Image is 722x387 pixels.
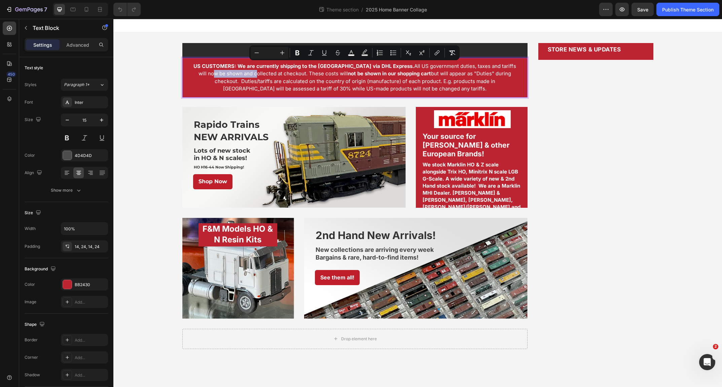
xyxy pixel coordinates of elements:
div: Padding [25,243,40,249]
span: Rapido Trains [80,100,146,111]
span: Paragraph 1* [64,82,89,88]
p: Settings [33,41,52,48]
div: 14, 24, 14, 24 [75,244,106,250]
span: 2025 Home Banner Collage [366,6,427,13]
div: Image [25,299,36,305]
span: Theme section [325,6,360,13]
div: Align [25,168,43,178]
div: Color [25,281,35,287]
span: HO H16-44 Now Shipping! [80,146,131,151]
strong: We stock Marklin HO & Z scale alongside Trix HO, Minitrix N scale LGB G-Scale. A wide variety of ... [309,143,407,198]
span: F&M Models HO & N Resin Kits [89,205,159,226]
a: Shop Now [80,155,119,170]
p: See them all! [207,255,241,262]
div: Drop element here [228,317,263,323]
a: F&M Models HO & N Resin Kits [89,207,159,225]
div: Editor contextual toolbar [249,45,460,60]
div: Size [25,115,42,124]
p: Shop Now [85,159,114,166]
div: Font [25,99,33,105]
div: Inter [75,100,106,106]
strong: not be shown in our shopping cart [234,51,318,58]
div: Shadow [25,372,40,378]
div: BB2430 [75,282,106,288]
div: Add... [75,299,106,305]
div: Size [25,208,42,218]
button: Paragraph 1* [61,79,108,91]
div: Undo/Redo [113,3,141,16]
div: Add... [75,355,106,361]
button: Show more [25,184,108,196]
div: Border [25,337,38,343]
iframe: Design area [113,19,722,387]
div: Text style [25,65,43,71]
p: STORE NEWS & UPDATES [425,24,540,41]
div: Overlay [69,199,181,300]
span: All US government duties, taxes and tariffs will now be shown and collected at checkout. These co... [80,44,403,73]
div: Rich Text Editor. Editing area: main [69,39,414,79]
div: 450 [6,72,16,77]
p: New collections are arriving every week Bargains & rare, hard-to-find items! [202,227,403,243]
input: Auto [61,223,108,235]
div: Shape [25,320,46,329]
button: Publish Theme Section [656,3,719,16]
span: 2 [713,344,718,349]
p: 7 [44,5,47,13]
div: Publish Theme Section [662,6,714,13]
div: Color [25,152,35,158]
div: Corner [25,354,38,360]
div: Add... [75,337,106,343]
div: 4D4D4D [75,153,106,159]
div: Styles [25,82,36,88]
span: 2nd Hand New Arrivals! [202,210,322,223]
div: Background Image [69,199,181,300]
iframe: Intercom live chat [699,354,715,370]
p: Advanced [66,41,89,48]
div: Add... [75,372,106,378]
a: See them all! [202,251,246,266]
div: Width [25,226,36,232]
div: Show more [51,187,82,194]
span: NEW ARRIVALS [80,113,155,124]
span: / [361,6,363,13]
button: Save [631,3,654,16]
button: 7 [3,3,50,16]
strong: US CUSTOMERS: We are currently shipping to the [GEOGRAPHIC_DATA] via DHL Express. [80,44,301,50]
p: Lots of new stock in HO & N scales! [80,128,281,143]
img: 502701023433851848-b13575a1-32fb-4907-a520-293c0c8834be.jpg [321,91,397,110]
strong: Your source for [PERSON_NAME] & other European Brands! [309,113,396,139]
div: Background [25,265,57,274]
span: Save [637,7,648,12]
p: Text Block [33,24,90,32]
strong: We will be CLOSED [DATE] for Canada's [DATE] for Truth and Reconciliation [142,28,341,35]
